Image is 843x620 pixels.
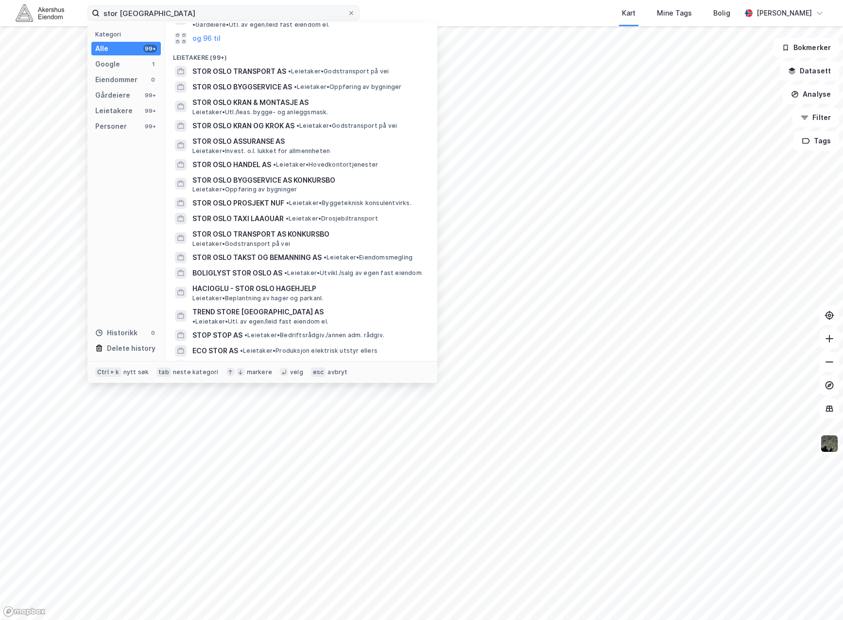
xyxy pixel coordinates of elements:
[286,199,289,207] span: •
[95,31,161,38] div: Kategori
[622,7,636,19] div: Kart
[192,345,238,357] span: ECO STOR AS
[192,294,323,302] span: Leietaker • Beplantning av hager og parkanl.
[244,331,384,339] span: Leietaker • Bedriftsrådgiv./annen adm. rådgiv.
[296,122,397,130] span: Leietaker • Godstransport på vei
[192,21,195,28] span: •
[95,43,108,54] div: Alle
[16,4,64,21] img: akershus-eiendom-logo.9091f326c980b4bce74ccdd9f866810c.svg
[311,367,326,377] div: esc
[783,85,839,104] button: Analyse
[296,122,299,129] span: •
[95,74,138,86] div: Eiendommer
[192,33,221,44] button: og 96 til
[149,76,157,84] div: 0
[173,368,219,376] div: neste kategori
[286,215,289,222] span: •
[794,131,839,151] button: Tags
[192,97,426,108] span: STOR OSLO KRAN & MONTASJE AS
[95,121,127,132] div: Personer
[192,318,195,325] span: •
[273,161,378,169] span: Leietaker • Hovedkontortjenester
[192,147,330,155] span: Leietaker • Invest. o.l. lukket for allmennheten
[288,68,389,75] span: Leietaker • Godstransport på vei
[794,573,843,620] iframe: Chat Widget
[820,434,839,453] img: 9k=
[192,306,324,318] span: TREND STORE [GEOGRAPHIC_DATA] AS
[240,347,243,354] span: •
[192,252,322,263] span: STOR OSLO TAKST OG BEMANNING AS
[95,367,121,377] div: Ctrl + k
[192,66,286,77] span: STOR OSLO TRANSPORT AS
[247,368,272,376] div: markere
[192,186,297,193] span: Leietaker • Oppføring av bygninger
[95,327,138,339] div: Historikk
[100,6,347,20] input: Søk på adresse, matrikkel, gårdeiere, leietakere eller personer
[192,228,426,240] span: STOR OSLO TRANSPORT AS KONKURSBO
[165,46,437,64] div: Leietakere (99+)
[192,81,292,93] span: STOR OSLO BYGGSERVICE AS
[794,573,843,620] div: Kontrollprogram for chat
[294,83,297,90] span: •
[95,58,120,70] div: Google
[143,107,157,115] div: 99+
[713,7,730,19] div: Bolig
[290,368,303,376] div: velg
[192,136,426,147] span: STOR OSLO ASSURANSE AS
[284,269,422,277] span: Leietaker • Utvikl./salg av egen fast eiendom
[286,215,378,223] span: Leietaker • Drosjebiltransport
[192,283,426,294] span: HACIOGLU - STOR OSLO HAGEHJELP
[192,174,426,186] span: STOR OSLO BYGGSERVICE AS KONKURSBO
[149,60,157,68] div: 1
[324,254,327,261] span: •
[192,329,242,341] span: STOP STOP AS
[780,61,839,81] button: Datasett
[149,329,157,337] div: 0
[156,367,171,377] div: tab
[3,606,46,617] a: Mapbox homepage
[95,89,130,101] div: Gårdeiere
[192,213,284,224] span: STOR OSLO TAXI LAAOUAR
[774,38,839,57] button: Bokmerker
[192,21,329,29] span: Gårdeiere • Utl. av egen/leid fast eiendom el.
[192,159,271,171] span: STOR OSLO HANDEL AS
[192,120,294,132] span: STOR OSLO KRAN OG KROK AS
[284,269,287,276] span: •
[143,45,157,52] div: 99+
[192,240,290,248] span: Leietaker • Godstransport på vei
[792,108,839,127] button: Filter
[192,267,282,279] span: BOLIGLYST STOR OSLO AS
[288,68,291,75] span: •
[757,7,812,19] div: [PERSON_NAME]
[143,91,157,99] div: 99+
[107,343,155,354] div: Delete history
[294,83,402,91] span: Leietaker • Oppføring av bygninger
[244,331,247,339] span: •
[324,254,413,261] span: Leietaker • Eiendomsmegling
[95,105,133,117] div: Leietakere
[657,7,692,19] div: Mine Tags
[123,368,149,376] div: nytt søk
[143,122,157,130] div: 99+
[192,197,284,209] span: STOR OSLO PROSJEKT NUF
[273,161,276,168] span: •
[327,368,347,376] div: avbryt
[240,347,378,355] span: Leietaker • Produksjon elektrisk utstyr ellers
[192,318,328,326] span: Leietaker • Utl. av egen/leid fast eiendom el.
[286,199,412,207] span: Leietaker • Byggeteknisk konsulentvirks.
[192,108,328,116] span: Leietaker • Utl./leas. bygge- og anleggsmask.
